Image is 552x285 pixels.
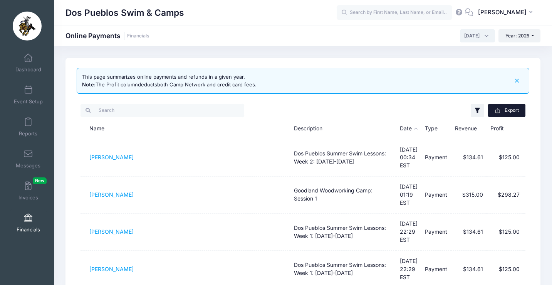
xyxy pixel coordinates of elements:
a: InvoicesNew [10,177,47,204]
td: $125.00 [487,139,523,176]
td: [DATE] 22:29 EST [396,214,421,251]
td: $315.00 [451,177,487,214]
input: Search by First Name, Last Name, or Email... [337,5,452,20]
th: Name: activate to sort column ascending [81,118,290,139]
th: Profit: activate to sort column ascending [487,118,523,139]
a: Financials [10,209,47,236]
div: This page summarizes online payments and refunds in a given year. The Profit column both Camp Net... [82,73,257,88]
td: Dos Pueblos Summer Swim Lessons: Week 1: [DATE]-[DATE] [290,214,396,251]
span: May 2025 [460,29,495,42]
button: Year: 2025 [498,29,540,42]
h1: Online Payments [65,32,149,40]
td: $134.61 [451,139,487,176]
u: deducts [138,81,157,88]
a: [PERSON_NAME] [89,191,134,198]
span: Financials [17,226,40,233]
span: Messages [16,162,40,169]
a: Dashboard [10,49,47,76]
td: Payment [421,177,451,214]
span: Event Setup [14,98,43,105]
th: Description: activate to sort column ascending [290,118,396,139]
a: Event Setup [10,81,47,108]
b: Note: [82,81,96,88]
span: Year: 2025 [505,33,529,39]
a: Reports [10,113,47,140]
td: Payment [421,214,451,251]
h1: Dos Pueblos Swim & Camps [65,4,184,22]
span: New [33,177,47,184]
span: [PERSON_NAME] [478,8,527,17]
button: Export [488,104,525,117]
td: $298.27 [487,177,523,214]
td: Dos Pueblos Summer Swim Lessons: Week 2: [DATE]-[DATE] [290,139,396,176]
span: Dashboard [15,66,41,73]
td: Payment [421,139,451,176]
td: Goodland Woodworking Camp: Session 1 [290,177,396,214]
button: [PERSON_NAME] [473,4,540,22]
img: Dos Pueblos Swim & Camps [13,12,42,40]
span: May 2025 [464,32,480,39]
td: [DATE] 01:19 EST [396,177,421,214]
td: [DATE] 00:34 EST [396,139,421,176]
th: Type: activate to sort column ascending [421,118,451,139]
span: Reports [19,130,37,137]
input: Search [81,104,244,117]
a: Financials [127,33,149,39]
th: Date: activate to sort column descending [396,118,421,139]
a: [PERSON_NAME] [89,228,134,235]
td: $125.00 [487,214,523,251]
td: $134.61 [451,214,487,251]
a: Messages [10,145,47,172]
a: [PERSON_NAME] [89,266,134,272]
span: Invoices [18,194,38,201]
th: Revenue: activate to sort column ascending [451,118,487,139]
a: [PERSON_NAME] [89,154,134,160]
